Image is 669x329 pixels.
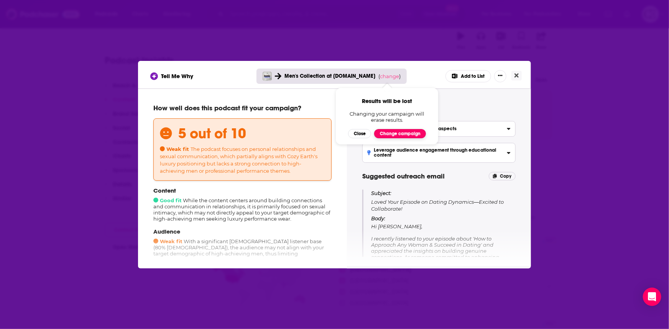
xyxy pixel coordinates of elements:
span: Subject: [371,190,391,196]
p: Content [153,187,332,194]
button: Add to List [445,70,491,82]
h4: Tips for pitching [362,104,516,112]
span: Tell Me Why [161,72,193,80]
div: While the content centers around building connections and communication in relationships, it is p... [153,187,332,222]
button: Show More Button [494,70,506,82]
h3: Leverage audience engagement through educational content [367,148,505,158]
span: Good fit [153,197,182,203]
img: The Naked Connection: Master Sex, Dating & Relationships [263,72,272,81]
p: Loved Your Episode on Dating Dynamics—Excited to Collaborate! [371,190,516,212]
button: Close [511,71,522,80]
span: ( ) [378,73,401,79]
img: tell me why sparkle [151,74,157,79]
span: Men's Collection at [DOMAIN_NAME] [284,73,375,79]
h3: 5 out of 10 [178,125,246,142]
span: Results will be lost [362,97,412,105]
div: With a significant [DEMOGRAPHIC_DATA] listener base (80% [DEMOGRAPHIC_DATA]), the audience may no... [153,228,332,263]
span: Weak fit [160,146,189,152]
span: The podcast focuses on personal relationships and sexual communication, which partially aligns wi... [160,146,317,174]
span: Suggested outreach email [362,172,445,180]
p: How well does this podcast fit your campaign? [153,104,332,112]
p: Audience [153,228,332,235]
span: Changing your campaign will erase results. [349,111,426,123]
button: Close [348,129,371,138]
span: change [380,73,399,79]
div: Open Intercom Messenger [643,288,661,306]
span: Weak fit [153,238,182,244]
span: Copy [500,174,511,179]
span: Body: [371,215,385,221]
button: Change campaign [374,129,426,138]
